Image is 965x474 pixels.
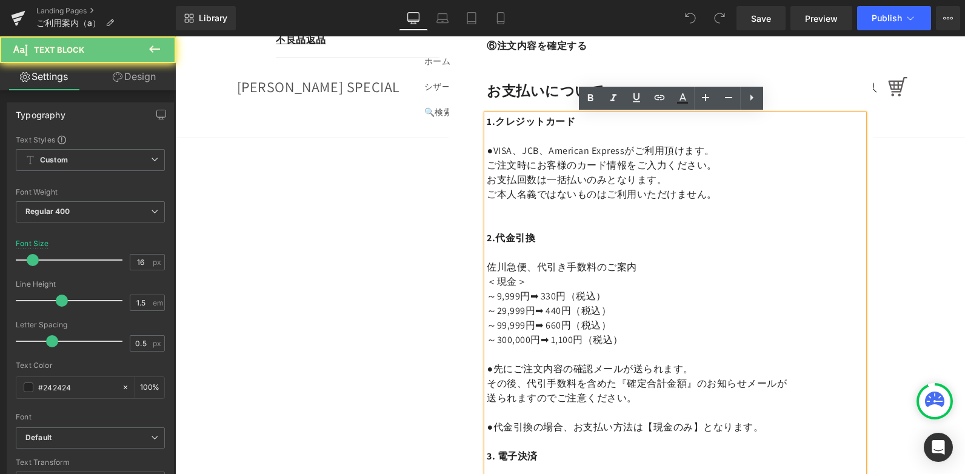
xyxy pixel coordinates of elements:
font: 3. 電子決済 [312,413,362,426]
a: Mobile [486,6,515,30]
div: Font Weight [16,188,165,196]
span: ご利用案内（a） [36,18,101,28]
input: Color [38,381,116,394]
div: Text Color [16,361,165,370]
font: ⑥注文内容を確定する [312,3,412,16]
font: ～300,000円➡ 1,100円（税込） [312,297,448,310]
div: % [135,377,164,398]
font: お支払回数は一括払いのみとなります。 [312,137,492,150]
span: px [153,258,163,266]
div: Line Height [16,280,165,289]
a: Laptop [428,6,457,30]
font: ～29,999円➡ 440円（税込） [312,268,436,281]
span: px [153,339,163,347]
span: em [153,299,163,307]
button: Publish [857,6,931,30]
b: Regular 400 [25,207,70,216]
font: ご本人名義ではないものはご利用いただけません。 [312,152,542,164]
button: Redo [707,6,732,30]
span: Text Block [34,45,84,55]
i: Default [25,433,52,443]
a: Landing Pages [36,6,176,16]
font: ご注文時にお客様のカード情報をご入力ください。 [312,122,542,135]
a: Desktop [399,6,428,30]
a: Preview [790,6,852,30]
div: Text Styles [16,135,165,144]
span: Save [751,12,771,25]
font: ～99,999円➡ 660円（税込） [312,282,436,295]
font: 佐川急便、代引き手数料のご案内 [312,224,462,237]
font: その後、代引手数料を含めた『確定合計金額』のお知らせメールが [312,341,612,353]
b: Custom [40,155,68,165]
span: Preview [805,12,838,25]
font: ●VISA、JCB、American Expressがご利用頂けます。 [312,108,539,121]
font: ●代金引換の場合、お支払い方法は【現金のみ】となります。 [312,384,588,397]
font: お支払いについて [312,45,429,64]
div: Typography [16,103,65,120]
a: Tablet [457,6,486,30]
span: Publish [872,13,902,23]
a: Design [90,63,178,90]
font: ～9,999円➡ 330円（税込） [312,253,431,266]
font: 2.代金引換 [312,195,360,208]
div: Open Intercom Messenger [924,433,953,462]
font: ＜現金＞ [312,239,352,252]
button: More [936,6,960,30]
a: New Library [176,6,236,30]
span: Library [199,13,227,24]
font: ●先にご注文内容の確認メールが送られます。 [312,326,518,339]
font: 1.クレジットカード [312,79,400,92]
font: 送られますのでご注意ください。 [312,355,462,368]
button: Undo [678,6,703,30]
div: Font Size [16,239,49,248]
div: Text Transform [16,458,165,467]
div: Font [16,413,165,421]
div: Letter Spacing [16,321,165,329]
